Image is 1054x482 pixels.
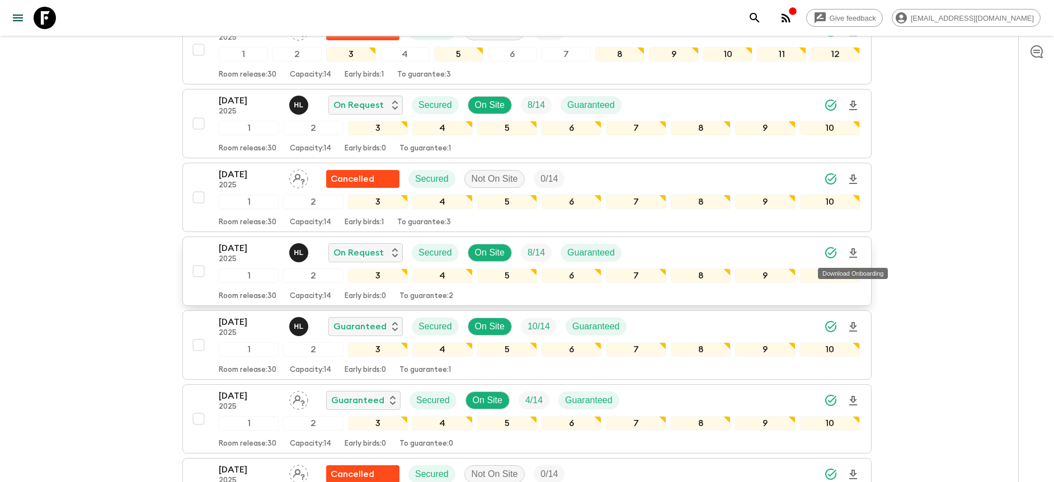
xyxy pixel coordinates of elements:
[333,320,387,333] p: Guaranteed
[331,467,374,481] p: Cancelled
[565,394,613,407] p: Guaranteed
[488,47,537,62] div: 6
[595,47,644,62] div: 8
[219,94,280,107] p: [DATE]
[283,416,343,431] div: 2
[182,384,872,453] button: [DATE]2025Assign pack leaderGuaranteedSecuredOn SiteTrip FillGuaranteed12345678910Room release:30...
[800,268,860,283] div: 10
[567,246,615,259] p: Guaranteed
[219,144,276,153] p: Room release: 30
[671,268,731,283] div: 8
[397,218,451,227] p: To guarantee: 3
[418,246,452,259] p: Secured
[468,96,512,114] div: On Site
[905,14,1040,22] span: [EMAIL_ADDRESS][DOMAIN_NAME]
[542,342,601,357] div: 6
[219,440,276,448] p: Room release: 30
[846,320,860,334] svg: Download Onboarding
[800,195,860,209] div: 10
[475,320,505,333] p: On Site
[846,247,860,260] svg: Download Onboarding
[331,172,374,186] p: Cancelled
[219,107,280,116] p: 2025
[290,440,331,448] p: Capacity: 14
[345,366,386,375] p: Early birds: 0
[289,243,310,262] button: HL
[811,47,860,62] div: 12
[824,246,837,259] svg: Synced Successfully
[824,172,837,186] svg: Synced Successfully
[757,47,806,62] div: 11
[475,246,505,259] p: On Site
[521,96,552,114] div: Trip Fill
[399,440,453,448] p: To guarantee: 0
[219,121,279,135] div: 1
[477,121,537,135] div: 5
[818,268,888,279] div: Download Onboarding
[331,394,384,407] p: Guaranteed
[671,195,731,209] div: 8
[416,394,450,407] p: Secured
[399,144,451,153] p: To guarantee: 1
[521,244,552,262] div: Trip Fill
[824,320,837,333] svg: Synced Successfully
[290,366,331,375] p: Capacity: 14
[464,170,525,188] div: Not On Site
[219,195,279,209] div: 1
[735,342,795,357] div: 9
[289,320,310,329] span: Hoang Le Ngoc
[521,318,557,335] div: Trip Fill
[415,172,449,186] p: Secured
[412,318,459,335] div: Secured
[671,121,731,135] div: 8
[380,47,430,62] div: 4
[290,218,331,227] p: Capacity: 14
[671,342,731,357] div: 8
[219,255,280,264] p: 2025
[182,15,872,84] button: [DATE]2025Assign pack leaderFlash Pack cancellationSecuredNot On SiteTrip Fill123456789101112Room...
[182,237,872,306] button: [DATE]2025Hoang Le NgocOn RequestSecuredOn SiteTrip FillGuaranteed12345678910Room release:30Capac...
[534,170,564,188] div: Trip Fill
[219,416,279,431] div: 1
[472,172,518,186] p: Not On Site
[219,366,276,375] p: Room release: 30
[290,144,331,153] p: Capacity: 14
[567,98,615,112] p: Guaranteed
[412,342,472,357] div: 4
[806,9,883,27] a: Give feedback
[800,121,860,135] div: 10
[283,121,343,135] div: 2
[473,394,502,407] p: On Site
[345,70,384,79] p: Early birds: 1
[345,440,386,448] p: Early birds: 0
[824,467,837,481] svg: Synced Successfully
[735,416,795,431] div: 9
[408,170,455,188] div: Secured
[348,342,408,357] div: 3
[399,366,451,375] p: To guarantee: 1
[397,70,451,79] p: To guarantee: 3
[412,244,459,262] div: Secured
[182,89,872,158] button: [DATE]2025Hoang Le NgocOn RequestSecuredOn SiteTrip FillGuaranteed12345678910Room release:30Capac...
[289,96,310,115] button: HL
[542,121,601,135] div: 6
[182,163,872,232] button: [DATE]2025Assign pack leaderFlash Pack cancellationSecuredNot On SiteTrip Fill12345678910Room rel...
[333,98,384,112] p: On Request
[606,416,666,431] div: 7
[345,144,386,153] p: Early birds: 0
[606,121,666,135] div: 7
[399,292,453,301] p: To guarantee: 2
[606,268,666,283] div: 7
[272,47,322,62] div: 2
[283,268,343,283] div: 2
[824,394,837,407] svg: Synced Successfully
[735,121,795,135] div: 9
[519,391,549,409] div: Trip Fill
[348,195,408,209] div: 3
[283,195,343,209] div: 2
[219,403,280,412] p: 2025
[671,416,731,431] div: 8
[333,246,384,259] p: On Request
[348,121,408,135] div: 3
[182,310,872,380] button: [DATE]2025Hoang Le NgocGuaranteedSecuredOn SiteTrip FillGuaranteed12345678910Room release:30Capac...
